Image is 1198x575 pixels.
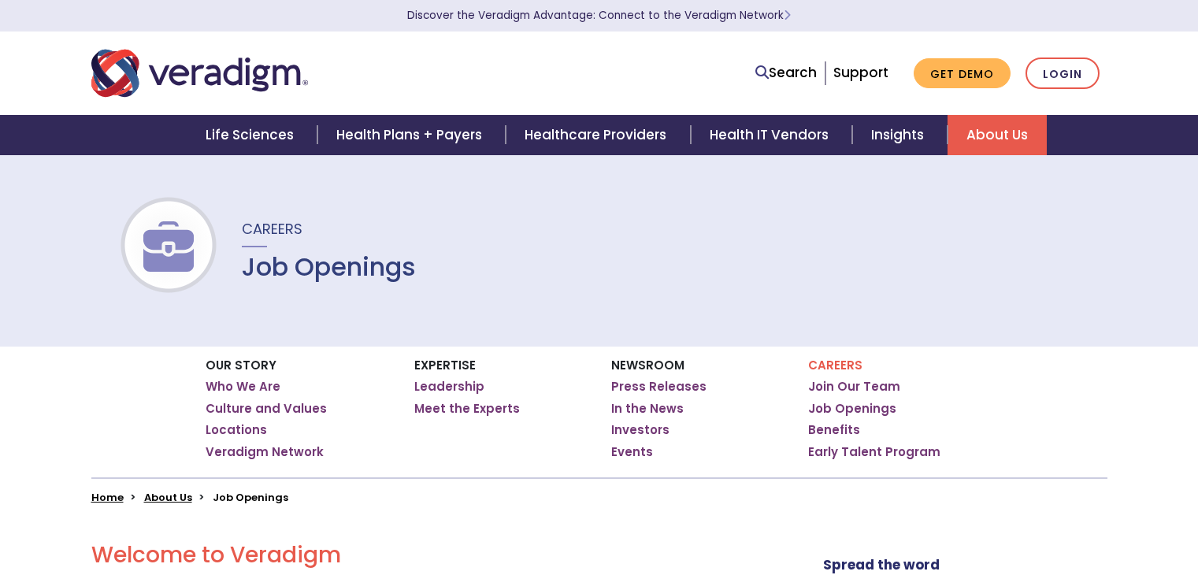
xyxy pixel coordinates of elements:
a: Life Sciences [187,115,317,155]
span: Learn More [784,8,791,23]
a: About Us [144,490,192,505]
h1: Job Openings [242,252,416,282]
a: Job Openings [808,401,896,417]
a: Who We Are [206,379,280,395]
a: In the News [611,401,684,417]
a: Leadership [414,379,484,395]
a: About Us [948,115,1047,155]
a: Veradigm Network [206,444,324,460]
a: Press Releases [611,379,707,395]
a: Events [611,444,653,460]
img: Veradigm logo [91,47,308,99]
a: Meet the Experts [414,401,520,417]
a: Search [755,62,817,83]
strong: Spread the word [823,555,940,574]
a: Discover the Veradigm Advantage: Connect to the Veradigm NetworkLearn More [407,8,791,23]
a: Health IT Vendors [691,115,852,155]
a: Join Our Team [808,379,900,395]
a: Investors [611,422,669,438]
a: Home [91,490,124,505]
a: Early Talent Program [808,444,940,460]
a: Healthcare Providers [506,115,690,155]
a: Login [1026,57,1100,90]
a: Get Demo [914,58,1011,89]
a: Culture and Values [206,401,327,417]
h2: Welcome to Veradigm [91,542,735,569]
a: Support [833,63,888,82]
a: Benefits [808,422,860,438]
a: Health Plans + Payers [317,115,506,155]
a: Insights [852,115,948,155]
span: Careers [242,219,302,239]
a: Locations [206,422,267,438]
